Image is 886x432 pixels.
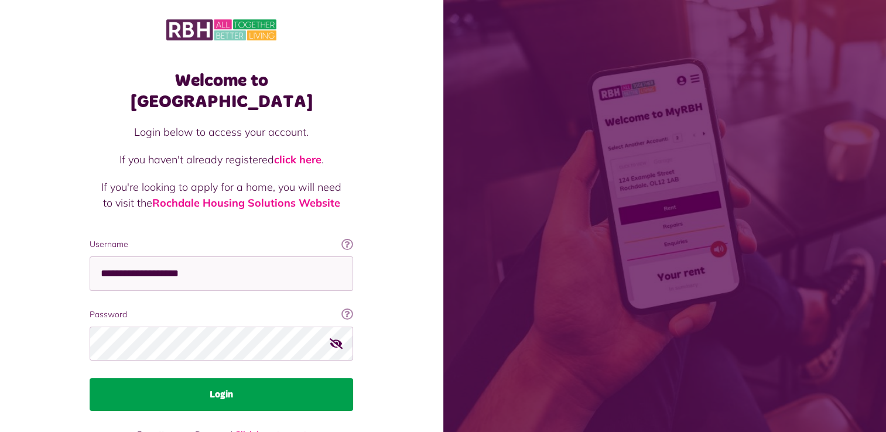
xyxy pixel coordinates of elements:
h1: Welcome to [GEOGRAPHIC_DATA] [90,70,353,112]
img: MyRBH [166,18,276,42]
p: Login below to access your account. [101,124,341,140]
p: If you haven't already registered . [101,152,341,167]
label: Username [90,238,353,251]
button: Login [90,378,353,411]
p: If you're looking to apply for a home, you will need to visit the [101,179,341,211]
a: click here [274,153,321,166]
a: Rochdale Housing Solutions Website [152,196,340,210]
label: Password [90,308,353,321]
